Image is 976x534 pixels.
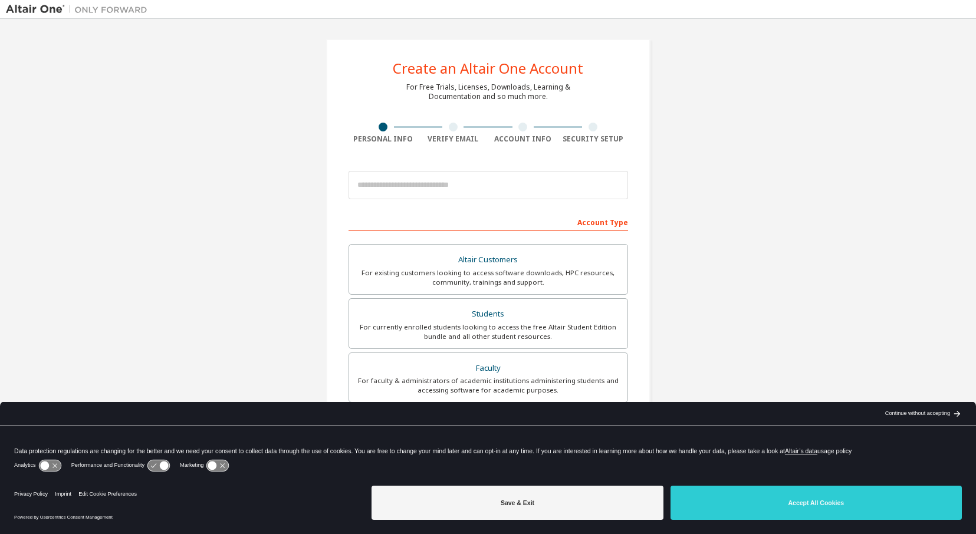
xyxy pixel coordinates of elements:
[558,134,628,144] div: Security Setup
[349,212,628,231] div: Account Type
[356,306,620,322] div: Students
[488,134,558,144] div: Account Info
[356,268,620,287] div: For existing customers looking to access software downloads, HPC resources, community, trainings ...
[418,134,488,144] div: Verify Email
[406,83,570,101] div: For Free Trials, Licenses, Downloads, Learning & Documentation and so much more.
[6,4,153,15] img: Altair One
[356,376,620,395] div: For faculty & administrators of academic institutions administering students and accessing softwa...
[393,61,583,75] div: Create an Altair One Account
[356,360,620,377] div: Faculty
[349,134,419,144] div: Personal Info
[356,252,620,268] div: Altair Customers
[356,322,620,341] div: For currently enrolled students looking to access the free Altair Student Edition bundle and all ...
